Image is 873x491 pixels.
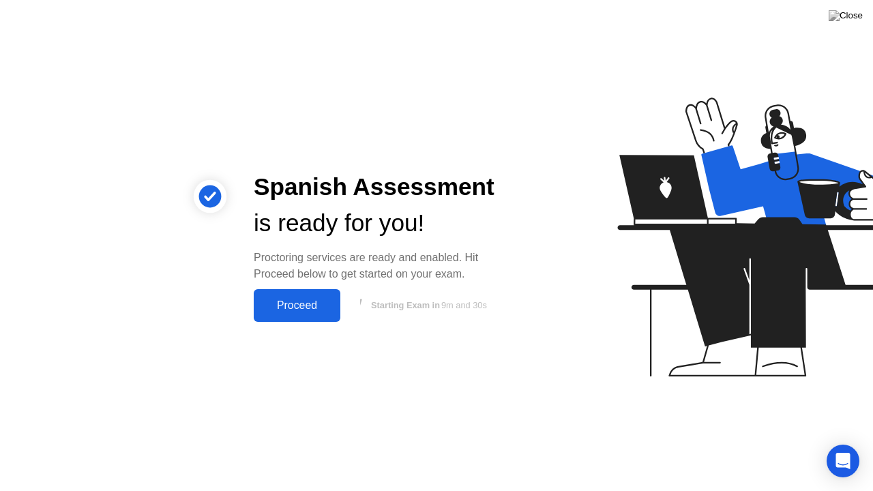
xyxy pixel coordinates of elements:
[254,250,507,282] div: Proctoring services are ready and enabled. Hit Proceed below to get started on your exam.
[254,205,507,241] div: is ready for you!
[347,293,507,318] button: Starting Exam in9m and 30s
[827,445,859,477] div: Open Intercom Messenger
[254,169,507,205] div: Spanish Assessment
[441,300,487,310] span: 9m and 30s
[254,289,340,322] button: Proceed
[829,10,863,21] img: Close
[258,299,336,312] div: Proceed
